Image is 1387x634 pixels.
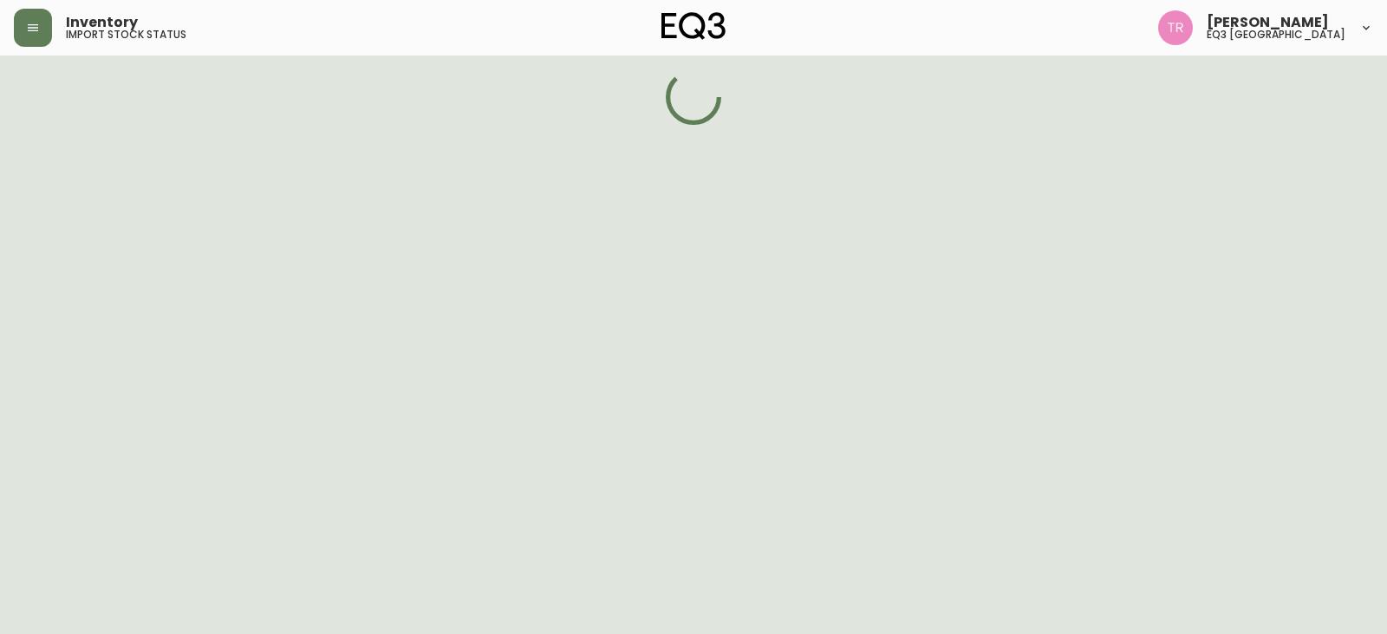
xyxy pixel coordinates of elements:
span: Inventory [66,16,138,29]
img: 214b9049a7c64896e5c13e8f38ff7a87 [1158,10,1193,45]
h5: import stock status [66,29,186,40]
img: logo [661,12,726,40]
h5: eq3 [GEOGRAPHIC_DATA] [1207,29,1345,40]
span: [PERSON_NAME] [1207,16,1329,29]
